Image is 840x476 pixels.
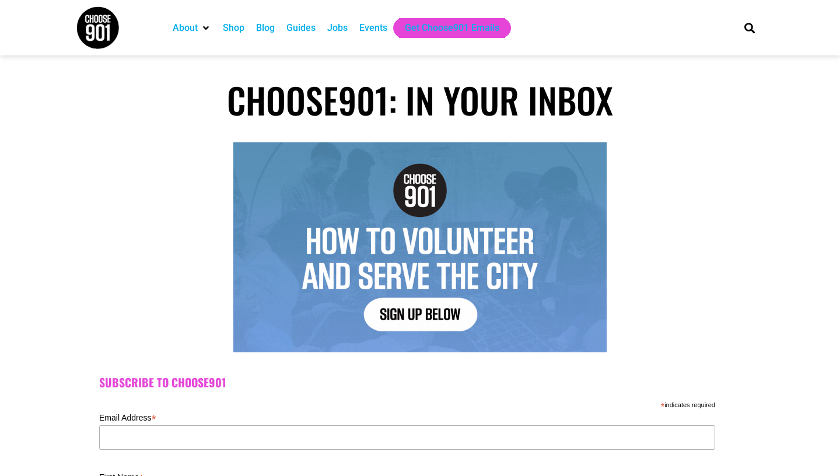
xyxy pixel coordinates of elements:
[405,21,499,35] a: Get Choose901 Emails
[99,409,715,423] label: Email Address
[740,18,759,37] div: Search
[233,142,607,352] img: Text graphic with "Choose 901" logo. Reads: "7 Things to Do in Memphis This Week. Sign Up Below."...
[359,21,387,35] a: Events
[223,21,244,35] a: Shop
[167,18,217,38] div: About
[327,21,348,35] a: Jobs
[99,398,715,409] div: indicates required
[99,376,741,390] h2: Subscribe to Choose901
[256,21,275,35] a: Blog
[76,79,764,121] h1: Choose901: In Your Inbox
[286,21,316,35] a: Guides
[167,18,724,38] nav: Main nav
[173,21,198,35] a: About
